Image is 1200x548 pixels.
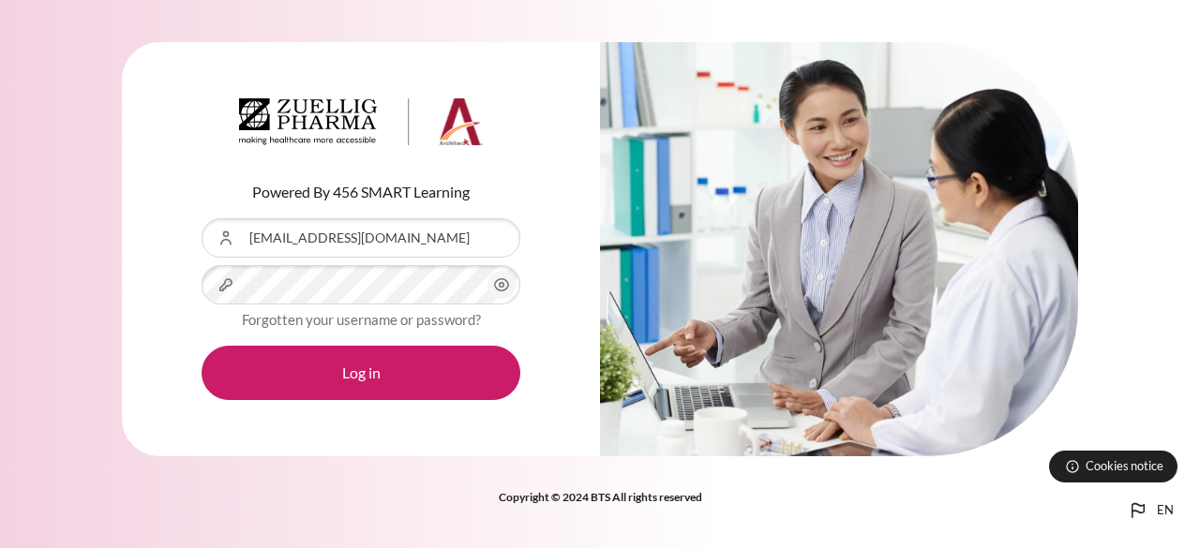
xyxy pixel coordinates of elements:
[499,490,702,504] strong: Copyright © 2024 BTS All rights reserved
[1119,492,1181,529] button: Languages
[239,98,483,153] a: Architeck
[239,98,483,145] img: Architeck
[202,181,520,203] p: Powered By 456 SMART Learning
[242,311,481,328] a: Forgotten your username or password?
[1049,451,1177,482] button: Cookies notice
[202,346,520,400] button: Log in
[1086,457,1163,475] span: Cookies notice
[202,218,520,258] input: Username or Email Address
[1157,501,1174,520] span: en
